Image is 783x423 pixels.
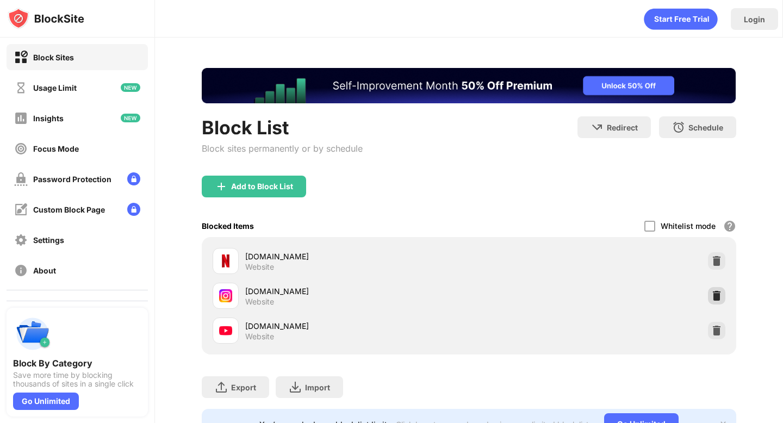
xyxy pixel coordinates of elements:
[219,324,232,337] img: favicons
[13,393,79,410] div: Go Unlimited
[14,203,28,216] img: customize-block-page-off.svg
[245,285,469,297] div: [DOMAIN_NAME]
[33,114,64,123] div: Insights
[14,111,28,125] img: insights-off.svg
[127,172,140,185] img: lock-menu.svg
[245,251,469,262] div: [DOMAIN_NAME]
[13,314,52,353] img: push-categories.svg
[33,53,74,62] div: Block Sites
[219,289,232,302] img: favicons
[33,144,79,153] div: Focus Mode
[127,203,140,216] img: lock-menu.svg
[202,68,736,103] iframe: Banner
[744,15,765,24] div: Login
[202,221,254,231] div: Blocked Items
[8,8,84,29] img: logo-blocksite.svg
[14,172,28,186] img: password-protection-off.svg
[33,205,105,214] div: Custom Block Page
[121,83,140,92] img: new-icon.svg
[644,8,718,30] div: animation
[219,254,232,268] img: favicons
[231,383,256,392] div: Export
[33,235,64,245] div: Settings
[14,142,28,155] img: focus-off.svg
[305,383,330,392] div: Import
[14,264,28,277] img: about-off.svg
[661,221,716,231] div: Whitelist mode
[202,143,363,154] div: Block sites permanently or by schedule
[33,266,56,275] div: About
[688,123,723,132] div: Schedule
[13,371,141,388] div: Save more time by blocking thousands of sites in a single click
[121,114,140,122] img: new-icon.svg
[607,123,638,132] div: Redirect
[14,233,28,247] img: settings-off.svg
[14,51,28,64] img: block-on.svg
[245,332,274,341] div: Website
[245,297,274,307] div: Website
[14,81,28,95] img: time-usage-off.svg
[245,262,274,272] div: Website
[33,175,111,184] div: Password Protection
[245,320,469,332] div: [DOMAIN_NAME]
[231,182,293,191] div: Add to Block List
[202,116,363,139] div: Block List
[13,358,141,369] div: Block By Category
[33,83,77,92] div: Usage Limit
